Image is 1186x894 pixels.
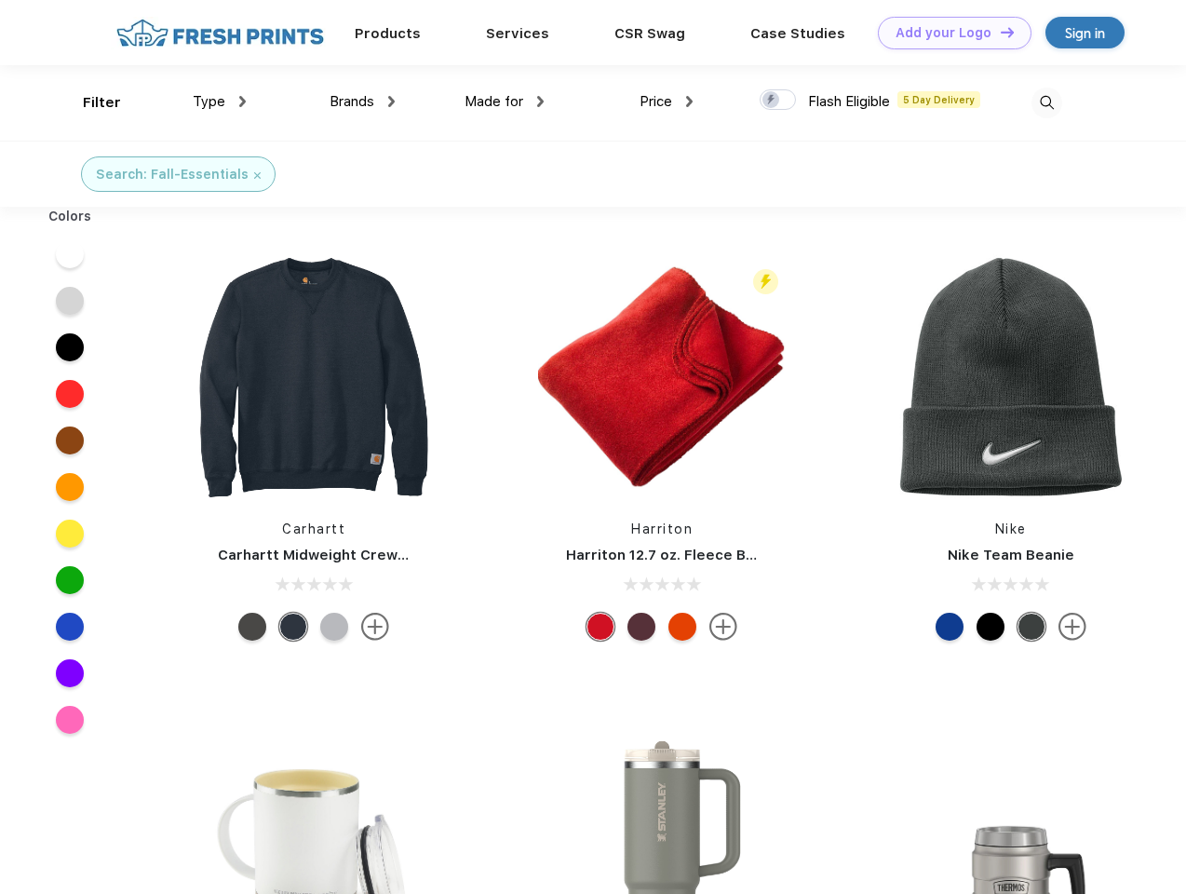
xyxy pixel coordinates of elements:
img: fo%20logo%202.webp [111,17,330,49]
span: Price [640,93,672,110]
img: desktop_search.svg [1031,88,1062,118]
a: Nike Team Beanie [948,547,1074,563]
img: more.svg [709,613,737,641]
img: more.svg [361,613,389,641]
a: Carhartt [282,521,345,536]
div: Add your Logo [896,25,991,41]
div: Sign in [1065,22,1105,44]
div: Red [586,613,614,641]
div: Filter [83,92,121,114]
div: Black [977,613,1004,641]
a: Products [355,25,421,42]
img: func=resize&h=266 [190,253,438,501]
div: Anthracite [1018,613,1045,641]
div: Carbon Heather [238,613,266,641]
div: Game Royal [936,613,964,641]
img: dropdown.png [239,96,246,107]
img: filter_cancel.svg [254,172,261,179]
a: Harriton [631,521,693,536]
img: dropdown.png [537,96,544,107]
img: func=resize&h=266 [887,253,1135,501]
a: Nike [995,521,1027,536]
div: Colors [34,207,106,226]
a: Harriton 12.7 oz. Fleece Blanket [566,547,790,563]
img: flash_active_toggle.svg [753,269,778,294]
a: Sign in [1045,17,1125,48]
img: func=resize&h=266 [538,253,786,501]
div: Orange [668,613,696,641]
div: Heather Grey [320,613,348,641]
span: Brands [330,93,374,110]
span: 5 Day Delivery [897,91,980,108]
span: Flash Eligible [808,93,890,110]
span: Type [193,93,225,110]
img: dropdown.png [686,96,693,107]
img: dropdown.png [388,96,395,107]
span: Made for [465,93,523,110]
div: Burgundy [627,613,655,641]
div: New Navy [279,613,307,641]
a: Carhartt Midweight Crewneck Sweatshirt [218,547,514,563]
img: DT [1001,27,1014,37]
div: Search: Fall-Essentials [96,165,249,184]
img: more.svg [1058,613,1086,641]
